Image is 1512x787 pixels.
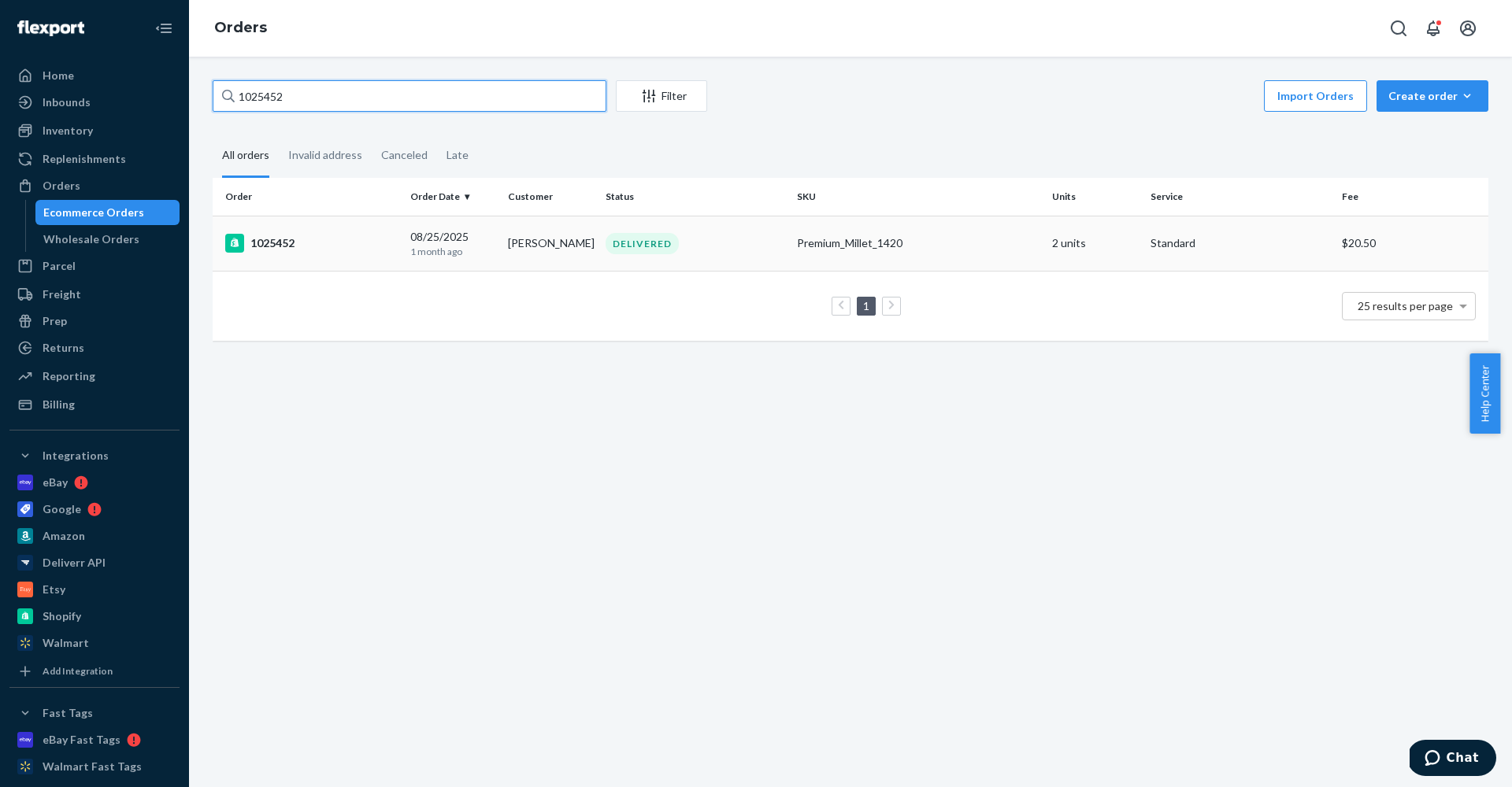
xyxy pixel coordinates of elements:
[9,90,180,115] a: Inbounds
[9,470,180,495] a: eBay
[1336,216,1488,271] td: $20.50
[508,190,593,203] div: Customer
[222,135,269,178] div: All orders
[1452,13,1484,44] button: Open account menu
[1358,299,1453,312] span: 25 results per page
[860,299,873,312] a: Page 1 is your current page
[288,135,362,176] div: Invalid address
[35,200,180,225] a: Ecommerce Orders
[43,340,84,356] div: Returns
[9,146,180,172] a: Replenishments
[9,335,180,360] a: Returns
[9,577,180,602] a: Etsy
[43,582,65,597] div: Etsy
[43,475,68,490] div: eBay
[1264,80,1367,112] button: Import Orders
[1377,80,1488,112] button: Create order
[1046,216,1143,271] td: 2 units
[9,364,180,389] a: Reporting
[1410,740,1496,779] iframe: Opens a widget where you can chat to one of our agents
[410,245,495,258] p: 1 month ago
[9,282,180,307] a: Freight
[1417,13,1449,44] button: Open notifications
[43,635,89,651] div: Walmart
[214,19,267,36] a: Orders
[381,135,428,176] div: Canceled
[202,6,280,51] ol: breadcrumbs
[43,205,144,220] div: Ecommerce Orders
[404,178,502,216] th: Order Date
[43,286,81,302] div: Freight
[599,178,791,216] th: Status
[1388,88,1477,104] div: Create order
[410,229,495,258] div: 08/25/2025
[1336,178,1488,216] th: Fee
[43,705,93,721] div: Fast Tags
[9,523,180,549] a: Amazon
[1469,353,1500,434] button: Help Center
[9,392,180,417] a: Billing
[213,80,606,112] input: Search orders
[791,178,1046,216] th: SKU
[9,604,180,629] a: Shopify
[502,216,599,271] td: [PERSON_NAME]
[1046,178,1143,216] th: Units
[9,700,180,726] button: Fast Tags
[148,13,180,44] button: Close Navigation
[43,397,75,412] div: Billing
[1144,178,1336,216] th: Service
[43,258,76,274] div: Parcel
[35,227,180,252] a: Wholesale Orders
[43,231,139,247] div: Wholesale Orders
[616,80,707,112] button: Filter
[9,754,180,779] a: Walmart Fast Tags
[43,68,74,83] div: Home
[1151,235,1329,251] p: Standard
[43,759,142,774] div: Walmart Fast Tags
[225,234,398,253] div: 1025452
[447,135,469,176] div: Late
[9,309,180,334] a: Prep
[43,94,91,110] div: Inbounds
[43,664,113,678] div: Add Integration
[43,178,80,194] div: Orders
[9,118,180,143] a: Inventory
[1383,13,1414,44] button: Open Search Box
[43,501,81,517] div: Google
[43,448,109,464] div: Integrations
[9,497,180,522] a: Google
[43,313,67,329] div: Prep
[43,123,93,139] div: Inventory
[9,253,180,279] a: Parcel
[17,20,84,36] img: Flexport logo
[9,63,180,88] a: Home
[43,732,120,748] div: eBay Fast Tags
[797,235,1039,251] div: Premium_Millet_1420
[9,550,180,575] a: Deliverr API
[617,88,706,104] div: Filter
[213,178,404,216] th: Order
[9,727,180,752] a: eBay Fast Tags
[9,173,180,198] a: Orders
[43,555,106,571] div: Deliverr API
[9,443,180,468] button: Integrations
[43,368,95,384] div: Reporting
[9,630,180,656] a: Walmart
[43,528,85,544] div: Amazon
[43,151,126,167] div: Replenishments
[606,233,679,254] div: DELIVERED
[9,662,180,681] a: Add Integration
[43,608,81,624] div: Shopify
